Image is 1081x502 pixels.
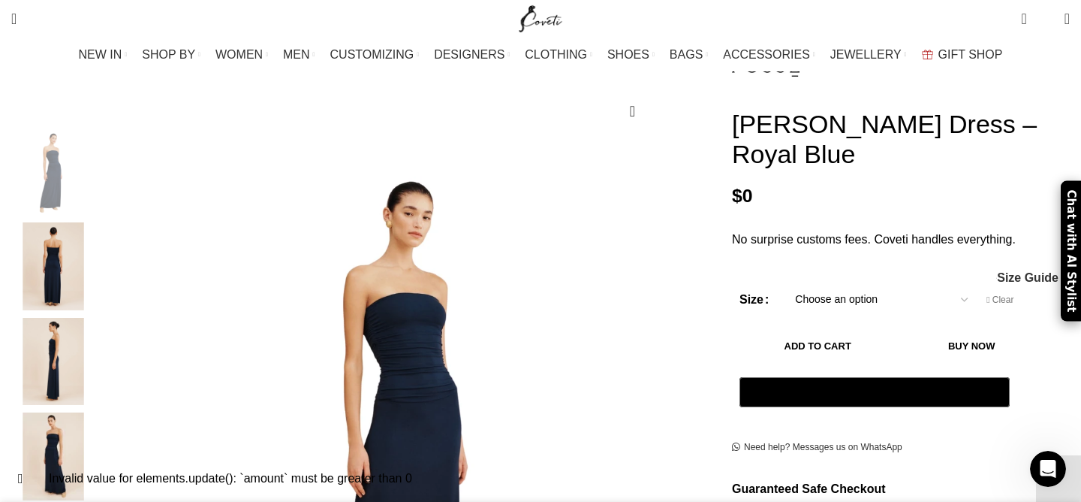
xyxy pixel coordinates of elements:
[723,40,815,70] a: ACCESSORIES
[142,40,200,70] a: SHOP BY
[8,128,99,216] img: Sasha Strapless Dress - Royal Blue
[283,47,310,62] span: MEN
[1022,8,1034,19] span: 0
[142,47,195,62] span: SHOP BY
[215,47,263,62] span: WOMEN
[434,47,504,62] span: DESIGNERS
[525,47,587,62] span: CLOTHING
[330,47,414,62] span: CUSTOMIZING
[732,109,1070,171] h1: [PERSON_NAME] Dress – Royal Blue
[997,272,1058,284] span: Size Guide
[903,331,1040,362] button: Buy now
[1038,4,1053,34] div: My Wishlist
[8,413,99,500] img: Posse The label dress
[525,40,592,70] a: CLOTHING
[732,186,742,206] span: $
[8,128,99,223] div: 1 / 5
[607,47,649,62] span: SHOES
[8,318,99,406] img: Posse The label
[330,40,420,70] a: CUSTOMIZING
[8,222,99,318] div: 2 / 5
[215,40,268,70] a: WOMEN
[607,40,655,70] a: SHOES
[830,40,907,70] a: JEWELLERY
[8,222,99,310] img: Posse The label dresses
[670,40,708,70] a: BAGS
[49,469,1058,488] li: Invalid value for elements.update(): `amount` must be greater than 0
[79,40,128,70] a: NEW IN
[732,186,753,206] bdi: 0
[739,331,896,362] button: Add to cart
[434,40,510,70] a: DESIGNERS
[1013,4,1034,34] a: 0
[830,47,902,62] span: JEWELLERY
[283,40,315,70] a: MEN
[1030,451,1066,487] iframe: Intercom live chat
[922,40,1003,70] a: GIFT SHOP
[986,294,1013,307] a: Clear options
[938,47,1003,62] span: GIFT SHOP
[732,442,902,454] a: Need help? Messages us on WhatsApp
[732,230,1070,249] p: No surprise customs fees. Coveti handles everything.
[922,50,933,59] img: GiftBag
[79,47,122,62] span: NEW IN
[996,272,1058,284] a: Size Guide
[516,11,566,24] a: Site logo
[739,377,1010,407] button: Pay with GPay
[8,318,99,413] div: 3 / 5
[1041,15,1052,26] span: 0
[723,47,810,62] span: ACCESSORIES
[670,47,703,62] span: BAGS
[4,40,1077,70] div: Main navigation
[4,4,24,34] a: Search
[739,290,769,310] label: Size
